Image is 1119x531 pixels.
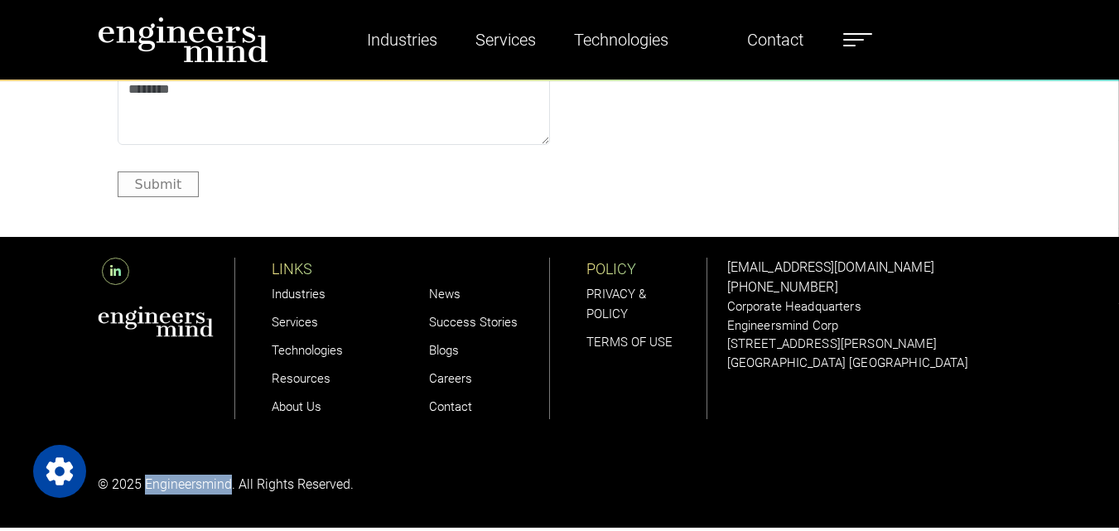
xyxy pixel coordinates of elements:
[429,315,518,330] a: Success Stories
[272,287,326,302] a: Industries
[586,258,707,280] p: POLICY
[727,316,1022,335] p: Engineersmind Corp
[567,21,675,59] a: Technologies
[429,287,461,302] a: News
[586,335,673,350] a: TERMS OF USE
[272,343,343,358] a: Technologies
[727,354,1022,373] p: [GEOGRAPHIC_DATA] [GEOGRAPHIC_DATA]
[586,287,646,321] a: PRIVACY & POLICY
[272,399,321,414] a: About Us
[98,17,268,63] img: logo
[98,306,214,337] img: aws
[429,343,459,358] a: Blogs
[98,475,550,495] p: © 2025 Engineersmind. All Rights Reserved.
[429,371,472,386] a: Careers
[727,297,1022,316] p: Corporate Headquarters
[727,259,934,275] a: [EMAIL_ADDRESS][DOMAIN_NAME]
[272,315,318,330] a: Services
[98,263,133,279] a: LinkedIn
[727,279,838,295] a: [PHONE_NUMBER]
[272,371,330,386] a: Resources
[429,399,472,414] a: Contact
[570,74,822,138] iframe: reCAPTCHA
[469,21,543,59] a: Services
[272,258,393,280] p: LINKS
[727,335,1022,354] p: [STREET_ADDRESS][PERSON_NAME]
[360,21,444,59] a: Industries
[740,21,810,59] a: Contact
[118,171,200,197] button: Submit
